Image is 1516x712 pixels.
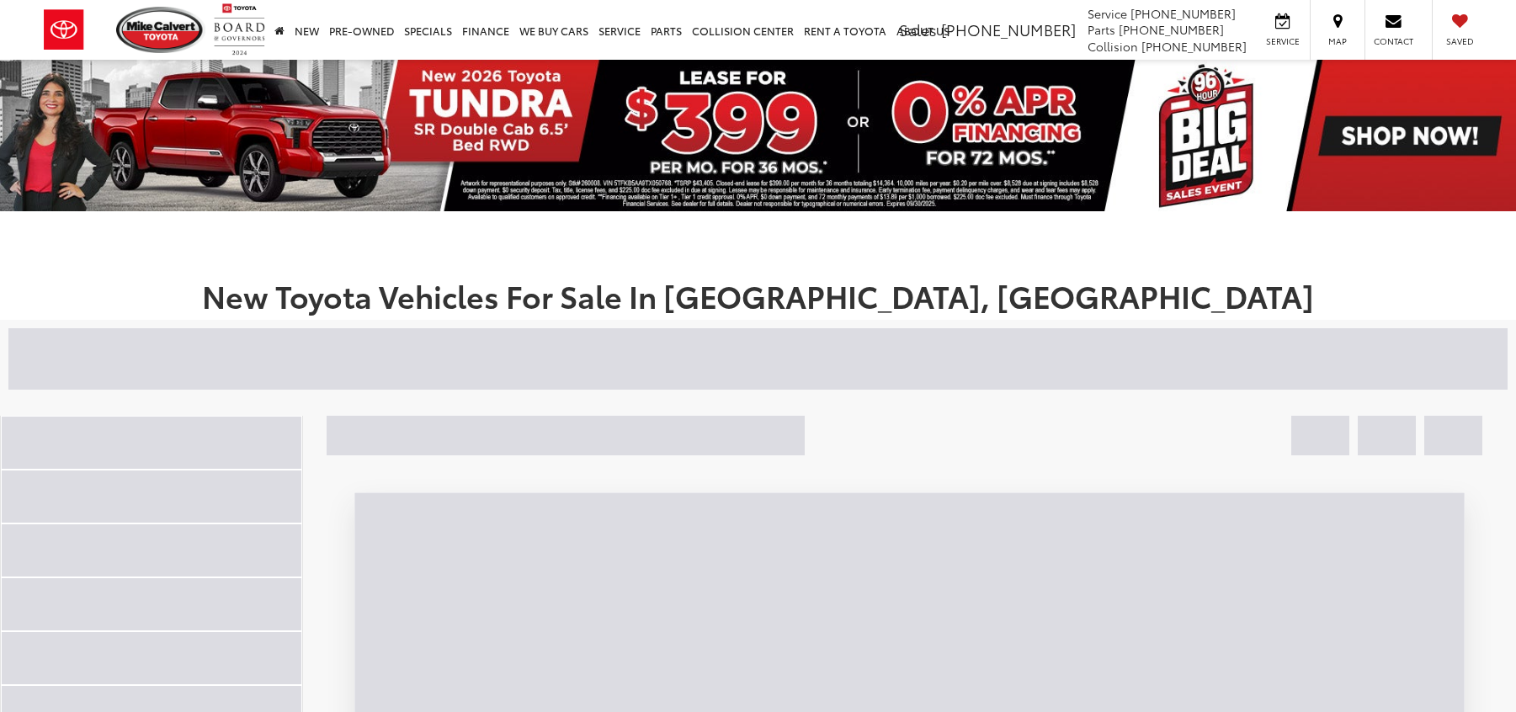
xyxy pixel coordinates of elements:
[1088,38,1138,55] span: Collision
[116,7,205,53] img: Mike Calvert Toyota
[1088,21,1115,38] span: Parts
[1319,35,1356,47] span: Map
[1130,5,1236,22] span: [PHONE_NUMBER]
[1088,5,1127,22] span: Service
[1374,35,1413,47] span: Contact
[1141,38,1247,55] span: [PHONE_NUMBER]
[1263,35,1301,47] span: Service
[941,19,1076,40] span: [PHONE_NUMBER]
[1119,21,1224,38] span: [PHONE_NUMBER]
[1441,35,1478,47] span: Saved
